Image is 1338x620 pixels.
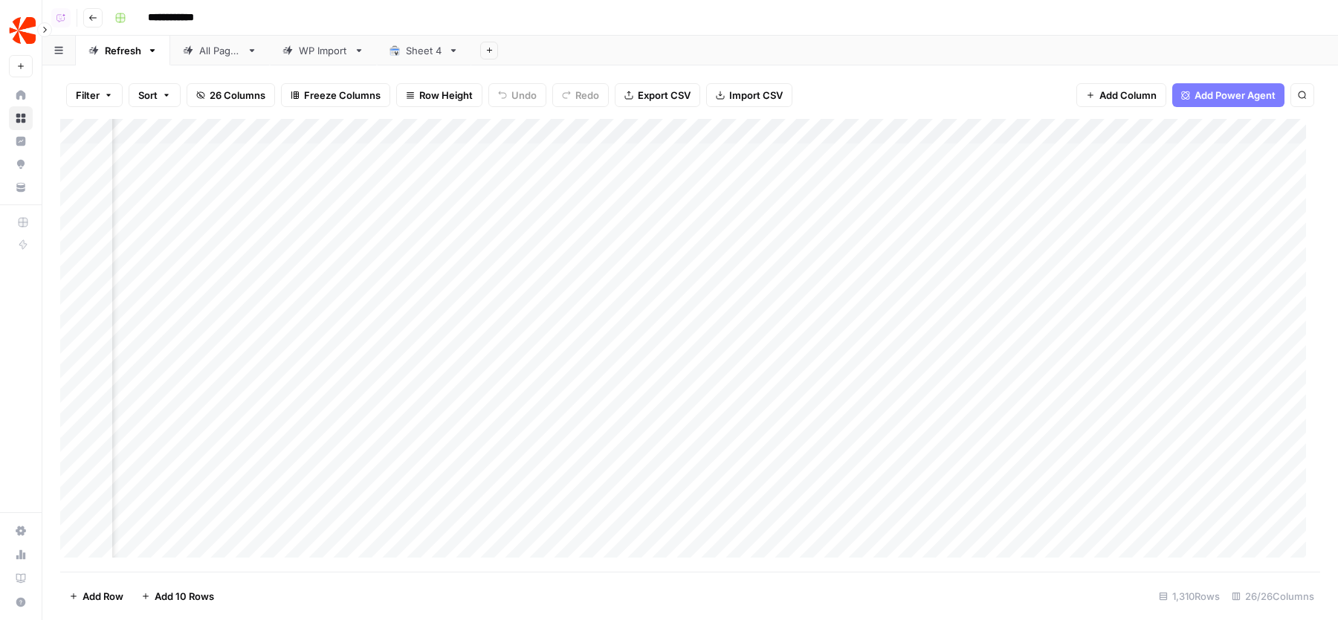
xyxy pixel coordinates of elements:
button: Import CSV [706,83,792,107]
a: Browse [9,106,33,130]
button: Export CSV [615,83,700,107]
button: Add Power Agent [1172,83,1284,107]
button: Freeze Columns [281,83,390,107]
span: Add Column [1099,88,1157,103]
span: Sort [138,88,158,103]
div: 26/26 Columns [1226,584,1320,608]
a: WP Import [270,36,377,65]
button: Row Height [396,83,482,107]
a: Your Data [9,175,33,199]
span: Import CSV [729,88,783,103]
button: Add Row [60,584,132,608]
img: ChargebeeOps Logo [9,17,36,44]
a: Sheet 4 [377,36,471,65]
span: Add 10 Rows [155,589,214,604]
span: Freeze Columns [304,88,381,103]
span: Add Row [83,589,123,604]
div: Sheet 4 [406,43,442,58]
span: Export CSV [638,88,691,103]
a: Settings [9,519,33,543]
span: 26 Columns [210,88,265,103]
a: Insights [9,129,33,153]
button: 26 Columns [187,83,275,107]
button: Filter [66,83,123,107]
a: Home [9,83,33,107]
button: Add Column [1076,83,1166,107]
button: Add 10 Rows [132,584,223,608]
a: Refresh [76,36,170,65]
a: All Pages [170,36,270,65]
button: Sort [129,83,181,107]
span: Undo [511,88,537,103]
div: WP Import [299,43,348,58]
div: All Pages [199,43,241,58]
span: Filter [76,88,100,103]
div: Refresh [105,43,141,58]
a: Opportunities [9,152,33,176]
div: 1,310 Rows [1153,584,1226,608]
a: Usage [9,543,33,566]
span: Add Power Agent [1195,88,1276,103]
span: Redo [575,88,599,103]
button: Help + Support [9,590,33,614]
a: Learning Hub [9,566,33,590]
span: Row Height [419,88,473,103]
button: Redo [552,83,609,107]
button: Workspace: ChargebeeOps [9,12,33,49]
button: Undo [488,83,546,107]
